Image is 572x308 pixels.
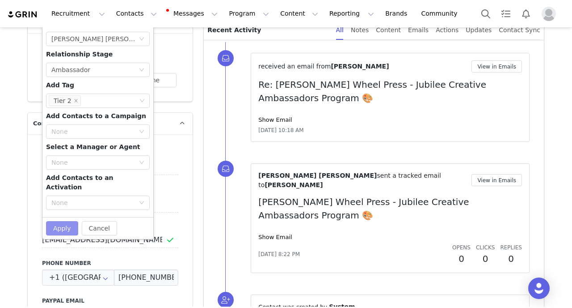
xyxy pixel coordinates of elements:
[452,252,471,265] h2: 0
[436,20,458,40] div: Actions
[33,119,99,128] span: Contact Information
[258,195,522,222] p: [PERSON_NAME] Wheel Press - Jubilee Creative Ambassadors Program 🎨
[258,78,522,105] p: Re: [PERSON_NAME] Wheel Press - Jubilee Creative Ambassadors Program 🎨
[51,158,135,167] div: None
[471,174,522,186] button: View in Emails
[258,250,300,258] span: [DATE] 8:22 PM
[139,200,144,206] i: icon: down
[499,20,540,40] div: Contact Sync
[331,63,389,70] span: [PERSON_NAME]
[139,160,144,166] i: icon: down
[376,20,401,40] div: Content
[46,112,146,120] span: Add Contacts to a Campaign
[207,20,328,40] p: Recent Activity
[42,259,178,267] label: Phone Number
[258,126,303,134] span: [DATE] 10:18 AM
[476,4,496,24] button: Search
[46,174,114,191] span: Add Contacts to an Activation
[114,269,178,286] input: (XXX) XXX-XXXX
[536,7,565,21] button: Profile
[380,4,415,24] a: Brands
[275,4,324,24] button: Content
[42,269,114,286] input: Country
[46,81,74,89] span: Add Tag
[42,269,114,286] div: United States
[139,36,144,43] i: icon: down
[452,244,471,251] span: Opens
[51,127,135,136] div: None
[258,172,441,188] span: sent a tracked email to
[471,60,522,73] button: View in Emails
[46,221,78,235] button: Apply
[42,297,178,305] label: Paypal Email
[476,252,495,265] h2: 0
[416,4,467,24] a: Community
[351,20,369,40] div: Notes
[163,4,223,24] button: Messages
[46,4,110,24] button: Recruitment
[336,20,344,40] div: All
[7,7,310,17] body: Rich Text Area. Press ALT-0 for help.
[46,51,113,58] span: Relationship Stage
[49,95,81,106] li: Tier 2
[51,198,135,207] div: None
[223,4,274,24] button: Program
[139,67,144,73] i: icon: down
[46,143,140,150] span: Select a Manager or Agent
[258,116,292,123] a: Show Email
[258,63,331,70] span: received an email from
[476,244,495,251] span: Clicks
[258,172,377,179] span: [PERSON_NAME] [PERSON_NAME]
[542,7,556,21] img: placeholder-profile.jpg
[258,234,292,240] a: Show Email
[324,4,379,24] button: Reporting
[51,63,90,77] div: Ambassador
[466,20,492,40] div: Updates
[7,10,38,19] img: grin logo
[408,20,429,40] div: Emails
[265,181,323,188] span: [PERSON_NAME]
[54,96,71,106] div: Tier 2
[82,221,117,235] button: Cancel
[74,98,78,104] i: icon: close
[500,244,522,251] span: Replies
[516,4,536,24] button: Notifications
[500,252,522,265] h2: 0
[496,4,516,24] a: Tasks
[51,32,139,46] div: Syeda Fizza Jafri
[528,278,550,299] div: Open Intercom Messenger
[111,4,162,24] button: Contacts
[139,129,144,135] i: icon: down
[42,232,178,248] input: Email Address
